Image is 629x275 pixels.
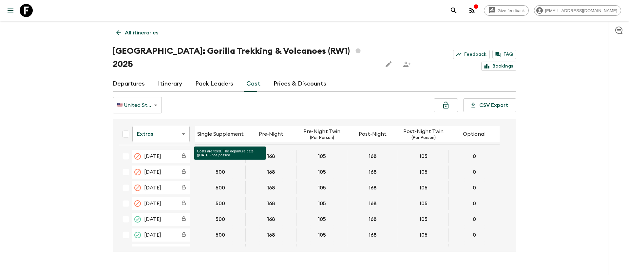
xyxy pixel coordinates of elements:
[178,229,190,241] div: Costs are fixed. The departure date (27 Jun 2025) has passed
[361,228,385,242] button: 168
[382,58,395,71] button: Edit this itinerary
[195,244,246,257] div: 03 Jul 2025; Single Supplement
[464,244,485,257] button: 0
[259,244,283,257] button: 168
[361,197,385,210] button: 168
[347,244,398,257] div: 03 Jul 2025; Post-Night
[246,228,296,242] div: 27 Jun 2025; Pre-Night
[144,184,161,192] span: [DATE]
[464,228,485,242] button: 0
[195,76,233,92] a: Pack Leaders
[449,150,500,163] div: 17 Jan 2025; Optional
[449,244,500,257] div: 03 Jul 2025; Optional
[259,228,283,242] button: 168
[208,181,233,194] button: 500
[246,244,296,257] div: 03 Jul 2025; Pre-Night
[259,197,283,210] button: 168
[134,231,142,239] svg: Completed
[259,150,283,163] button: 168
[453,50,490,59] a: Feedback
[310,150,334,163] button: 105
[398,150,449,163] div: 17 Jan 2025; Post-Night Twin
[144,152,161,160] span: [DATE]
[411,166,435,179] button: 105
[361,150,385,163] button: 168
[411,244,435,257] button: 105
[411,197,435,210] button: 105
[113,45,377,71] h1: [GEOGRAPHIC_DATA]: Gorilla Trekking & Volcanoes (RW1) 2025
[178,166,190,178] div: Costs are fixed. The departure date (14 Feb 2025) has passed
[246,197,296,210] div: 18 Apr 2025; Pre-Night
[398,213,449,226] div: 23 May 2025; Post-Night Twin
[134,152,142,160] svg: Cancelled
[246,213,296,226] div: 23 May 2025; Pre-Night
[310,228,334,242] button: 105
[449,197,500,210] div: 18 Apr 2025; Optional
[347,197,398,210] div: 18 Apr 2025; Post-Night
[178,150,190,162] div: Costs are fixed. The departure date (17 Jan 2025) has passed
[296,213,347,226] div: 23 May 2025; Pre-Night Twin
[134,184,142,192] svg: Cancelled
[347,150,398,163] div: 17 Jan 2025; Post-Night
[411,135,436,141] p: (Per Person)
[144,231,161,239] span: [DATE]
[296,197,347,210] div: 18 Apr 2025; Pre-Night Twin
[447,4,460,17] button: search adventures
[178,182,190,194] div: Costs are fixed. The departure date (14 Mar 2025) has passed
[246,166,296,179] div: 14 Feb 2025; Pre-Night
[310,181,334,194] button: 105
[208,244,233,257] button: 500
[296,181,347,194] div: 14 Mar 2025; Pre-Night Twin
[296,166,347,179] div: 14 Feb 2025; Pre-Night Twin
[464,166,485,179] button: 0
[259,181,283,194] button: 168
[398,181,449,194] div: 14 Mar 2025; Post-Night Twin
[113,76,145,92] a: Departures
[347,228,398,242] div: 27 Jun 2025; Post-Night
[361,244,385,257] button: 168
[134,200,142,207] svg: Cancelled
[4,4,17,17] button: menu
[449,228,500,242] div: 27 Jun 2025; Optional
[400,58,413,71] span: Share this itinerary
[195,197,246,210] div: 18 Apr 2025; Single Supplement
[195,228,246,242] div: 27 Jun 2025; Single Supplement
[398,166,449,179] div: 14 Feb 2025; Post-Night Twin
[403,128,444,135] p: Post-Night Twin
[296,228,347,242] div: 27 Jun 2025; Pre-Night Twin
[484,5,529,16] a: Give feedback
[296,150,347,163] div: 17 Jan 2025; Pre-Night Twin
[361,181,385,194] button: 168
[259,213,283,226] button: 168
[144,168,161,176] span: [DATE]
[481,62,516,71] a: Bookings
[113,26,162,39] a: All itineraries
[310,244,334,257] button: 105
[347,166,398,179] div: 14 Feb 2025; Post-Night
[197,130,244,138] p: Single Supplement
[208,228,233,242] button: 500
[310,197,334,210] button: 105
[434,98,458,112] button: Lock costs
[119,128,132,141] div: Select all
[347,213,398,226] div: 23 May 2025; Post-Night
[246,76,260,92] a: Cost
[492,50,516,59] a: FAQ
[296,244,347,257] div: 03 Jul 2025; Pre-Night Twin
[259,130,283,138] p: Pre-Night
[449,181,500,194] div: 14 Mar 2025; Optional
[398,197,449,210] div: 18 Apr 2025; Post-Night Twin
[246,181,296,194] div: 14 Mar 2025; Pre-Night
[310,135,334,141] p: (Per Person)
[359,130,387,138] p: Post-Night
[411,228,435,242] button: 105
[195,213,246,226] div: 23 May 2025; Single Supplement
[208,166,233,179] button: 500
[361,166,385,179] button: 168
[463,130,486,138] p: Optional
[463,98,516,112] button: CSV Export
[464,197,485,210] button: 0
[125,29,158,37] p: All itineraries
[449,213,500,226] div: 23 May 2025; Optional
[259,166,283,179] button: 168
